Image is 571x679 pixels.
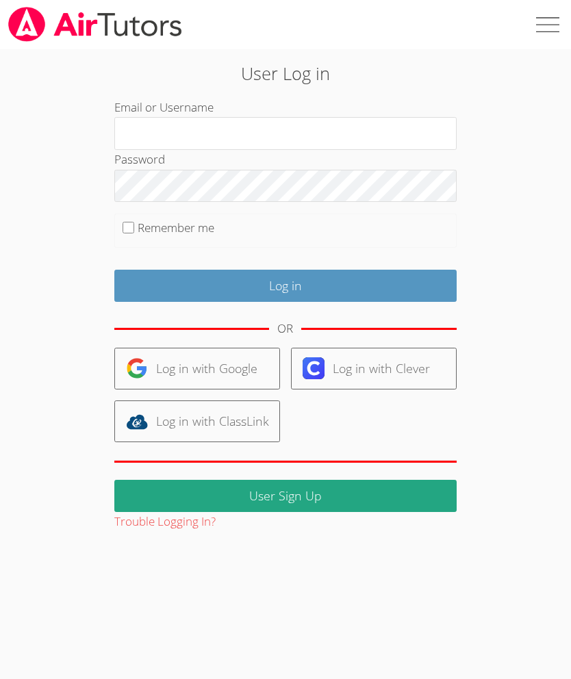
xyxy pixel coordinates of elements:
img: google-logo-50288ca7cdecda66e5e0955fdab243c47b7ad437acaf1139b6f446037453330a.svg [126,357,148,379]
a: Log in with Clever [291,348,457,389]
label: Password [114,151,165,167]
a: User Sign Up [114,480,457,512]
img: clever-logo-6eab21bc6e7a338710f1a6ff85c0baf02591cd810cc4098c63d3a4b26e2feb20.svg [303,357,325,379]
div: OR [277,319,293,339]
button: Trouble Logging In? [114,512,216,532]
img: classlink-logo-d6bb404cc1216ec64c9a2012d9dc4662098be43eaf13dc465df04b49fa7ab582.svg [126,411,148,433]
label: Email or Username [114,99,214,115]
h2: User Log in [80,60,491,86]
a: Log in with ClassLink [114,400,280,442]
label: Remember me [138,220,214,235]
input: Log in [114,270,457,302]
a: Log in with Google [114,348,280,389]
img: airtutors_banner-c4298cdbf04f3fff15de1276eac7730deb9818008684d7c2e4769d2f7ddbe033.png [7,7,183,42]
